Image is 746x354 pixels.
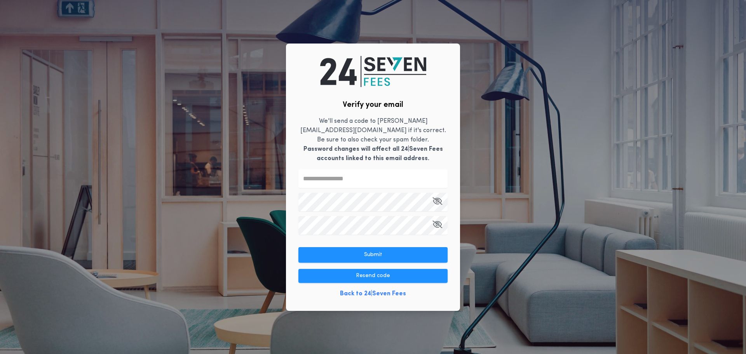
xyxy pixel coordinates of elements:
button: Submit [298,247,448,263]
h2: Verify your email [343,99,403,110]
a: Back to 24|Seven Fees [340,289,406,298]
img: logo [320,56,426,87]
b: Password changes will affect all 24|Seven Fees accounts linked to this email address. [303,146,443,162]
button: Resend code [298,269,448,283]
p: We'll send a code to [PERSON_NAME][EMAIL_ADDRESS][DOMAIN_NAME] if it's correct. Be sure to also c... [298,117,448,163]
